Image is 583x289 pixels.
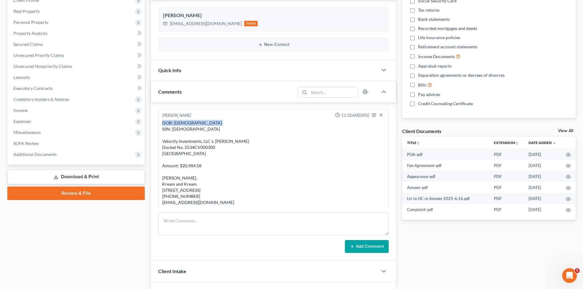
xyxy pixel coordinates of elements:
[13,86,53,91] span: Executory Contracts
[418,82,426,88] span: Bills
[13,130,41,135] span: Miscellaneous
[7,170,145,184] a: Download & Print
[418,91,440,98] span: Pay advices
[244,21,258,26] div: home
[524,171,561,182] td: [DATE]
[402,171,489,182] td: Appearance-pdf
[418,25,477,31] span: Recorded mortgages and deeds
[418,63,451,69] span: Appraisal reports
[558,129,573,133] a: View All
[13,20,48,25] span: Personal Property
[162,113,191,119] div: [PERSON_NAME]
[402,128,441,134] div: Client Documents
[13,42,43,47] span: Secured Claims
[418,44,477,50] span: Retirement account statements
[13,152,57,157] span: Additional Documents
[13,119,31,124] span: Expenses
[163,42,384,47] button: New Contact
[13,53,64,58] span: Unsecured Priority Claims
[402,160,489,171] td: Fee Agreement-pdf
[13,64,72,69] span: Unsecured Nonpriority Claims
[9,50,145,61] a: Unsecured Priority Claims
[9,72,145,83] a: Lawsuits
[489,182,524,193] td: PDF
[9,28,145,39] a: Property Analysis
[13,141,39,146] span: SOFA Review
[9,138,145,149] a: SOFA Review
[402,193,489,204] td: Ltr to OC re Answer 2025-6.16.pdf
[515,141,519,145] i: unfold_more
[418,35,460,41] span: Life insurance policies
[13,108,28,113] span: Income
[524,182,561,193] td: [DATE]
[489,193,524,204] td: PDF
[13,31,47,36] span: Property Analysis
[494,140,519,145] a: Extensionunfold_more
[489,160,524,171] td: PDF
[489,171,524,182] td: PDF
[309,87,358,98] input: Search...
[402,149,489,160] td: POA-pdf
[170,20,242,27] div: [EMAIL_ADDRESS][DOMAIN_NAME]
[562,268,577,283] iframe: Intercom live chat
[524,160,561,171] td: [DATE]
[418,101,473,107] span: Credit Counseling Certificate
[158,89,182,94] span: Comments
[158,67,181,73] span: Quick Info
[529,140,556,145] a: Date Added expand_more
[7,187,145,200] a: Review & File
[13,97,69,102] span: Codebtors Insiders & Notices
[162,120,385,206] div: DOB: [DEMOGRAPHIC_DATA] SSN: [DEMOGRAPHIC_DATA] Velocity Investments, LLC v. [PERSON_NAME] Docket...
[552,141,556,145] i: expand_more
[489,149,524,160] td: PDF
[158,268,186,274] span: Client Intake
[341,113,369,118] span: 11:32AM[DATE]
[13,75,30,80] span: Lawsuits
[418,7,439,13] span: Tax returns
[524,149,561,160] td: [DATE]
[524,204,561,215] td: [DATE]
[13,9,40,14] span: Real Property
[524,193,561,204] td: [DATE]
[575,268,580,273] span: 5
[163,12,384,19] div: [PERSON_NAME]
[418,54,455,60] span: Income Documents
[407,140,420,145] a: Titleunfold_more
[418,72,505,78] span: Separation agreements or decrees of divorces
[9,61,145,72] a: Unsecured Nonpriority Claims
[9,39,145,50] a: Secured Claims
[417,141,420,145] i: unfold_more
[489,204,524,215] td: PDF
[418,16,450,22] span: Bank statements
[402,204,489,215] td: Complaint-pdf
[345,240,389,253] button: Add Comment
[402,182,489,193] td: Answer-pdf
[9,83,145,94] a: Executory Contracts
